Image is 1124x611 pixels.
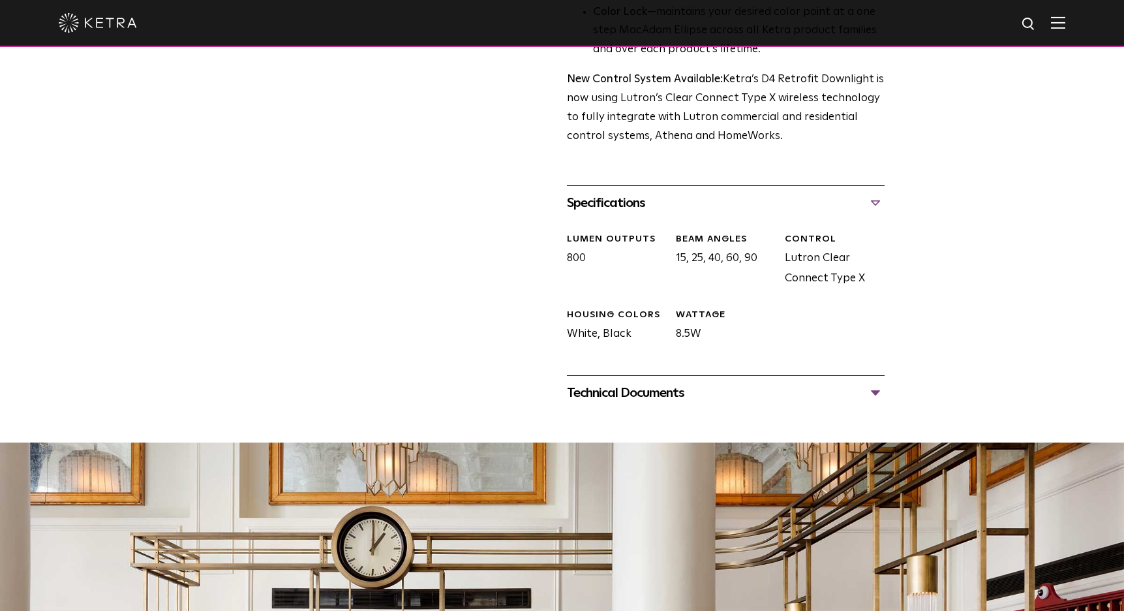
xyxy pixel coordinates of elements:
[676,309,775,322] div: WATTAGE
[666,233,775,289] div: 15, 25, 40, 60, 90
[59,13,137,33] img: ketra-logo-2019-white
[567,193,885,213] div: Specifications
[567,383,885,403] div: Technical Documents
[567,233,666,246] div: LUMEN OUTPUTS
[1051,16,1065,29] img: Hamburger%20Nav.svg
[666,309,775,345] div: 8.5W
[557,233,666,289] div: 800
[676,233,775,246] div: Beam Angles
[567,70,885,146] p: Ketra’s D4 Retrofit Downlight is now using Lutron’s Clear Connect Type X wireless technology to f...
[557,309,666,345] div: White, Black
[1021,16,1037,33] img: search icon
[567,309,666,322] div: HOUSING COLORS
[567,74,723,85] strong: New Control System Available:
[775,233,884,289] div: Lutron Clear Connect Type X
[785,233,884,246] div: CONTROL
